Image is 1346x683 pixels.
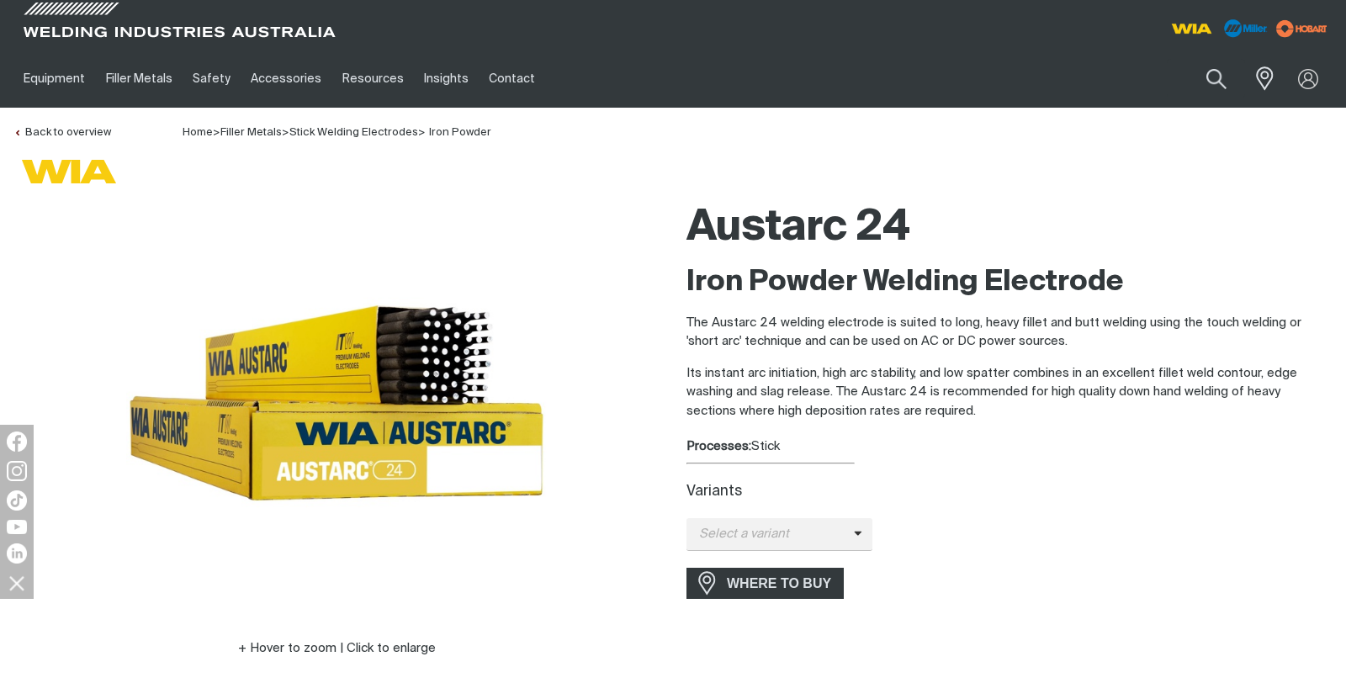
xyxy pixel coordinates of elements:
[183,127,213,138] a: Home
[686,264,1333,301] h2: Iron Powder Welding Electrode
[686,314,1333,352] p: The Austarc 24 welding electrode is suited to long, heavy fillet and butt welding using the touch...
[479,50,545,108] a: Contact
[289,127,418,138] a: Stick Welding Electrodes
[3,569,31,597] img: hide socials
[686,440,751,453] strong: Processes:
[686,484,742,499] label: Variants
[686,201,1333,256] h1: Austarc 24
[686,568,844,599] a: WHERE TO BUY
[414,50,479,108] a: Insights
[429,127,491,138] a: Iron Powder
[686,525,854,544] span: Select a variant
[686,437,1333,457] div: Stick
[213,127,220,138] span: >
[95,50,182,108] a: Filler Metals
[282,127,289,138] span: >
[183,50,241,108] a: Safety
[418,127,426,138] span: >
[7,543,27,564] img: LinkedIn
[716,570,842,597] span: WHERE TO BUY
[7,490,27,511] img: TikTok
[7,461,27,481] img: Instagram
[7,432,27,452] img: Facebook
[1167,59,1245,98] input: Product name or item number...
[241,50,331,108] a: Accessories
[686,364,1333,421] p: Its instant arc initiation, high arc stability, and low spatter combines in an excellent fillet w...
[13,50,95,108] a: Equipment
[1271,16,1333,41] img: miller
[220,127,282,138] a: Filler Metals
[7,520,27,534] img: YouTube
[126,193,547,613] img: Austarc 24
[13,50,1003,108] nav: Main
[13,127,111,138] a: Back to overview of Iron Powder
[332,50,414,108] a: Resources
[228,638,446,659] button: Hover to zoom | Click to enlarge
[1188,59,1245,98] button: Search products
